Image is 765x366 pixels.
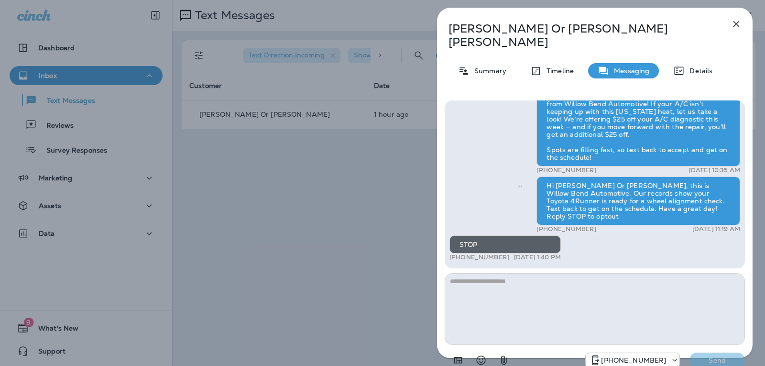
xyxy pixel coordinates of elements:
p: [PHONE_NUMBER] [601,356,666,364]
p: Details [685,67,712,75]
div: STOP [449,235,561,254]
p: [DATE] 11:19 AM [692,225,740,233]
div: Hi [PERSON_NAME] Or [PERSON_NAME], this is Willow Bend Automotive. Our records show your Toyota 4... [536,177,740,225]
p: [PHONE_NUMBER] [536,166,596,174]
p: [PHONE_NUMBER] [536,225,596,233]
p: [PHONE_NUMBER] [449,254,509,261]
div: Hey [PERSON_NAME] Or [PERSON_NAME], it’s Kaela from Willow Bend Automotive! If your A/C isn’t kee... [536,87,740,166]
span: Sent [517,181,522,189]
p: Messaging [609,67,649,75]
p: [DATE] 1:40 PM [514,254,561,261]
p: Timeline [542,67,574,75]
div: +1 (813) 497-4455 [586,355,679,366]
p: Summary [470,67,506,75]
p: [DATE] 10:35 AM [689,166,740,174]
p: [PERSON_NAME] Or [PERSON_NAME] [PERSON_NAME] [448,22,710,49]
